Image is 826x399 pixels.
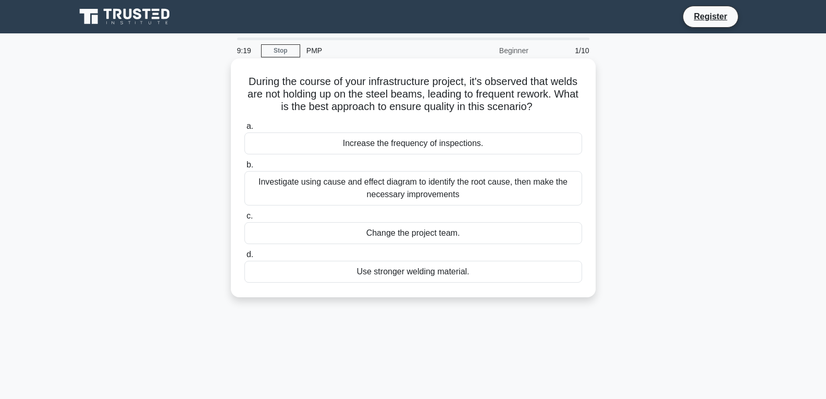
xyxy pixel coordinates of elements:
span: c. [246,211,253,220]
span: d. [246,250,253,259]
span: a. [246,122,253,130]
a: Stop [261,44,300,57]
div: PMP [300,40,443,61]
div: Increase the frequency of inspections. [244,132,582,154]
a: Register [687,10,733,23]
span: b. [246,160,253,169]
div: Use stronger welding material. [244,261,582,283]
div: Change the project team. [244,222,582,244]
div: Investigate using cause and effect diagram to identify the root cause, then make the necessary im... [244,171,582,205]
div: 9:19 [231,40,261,61]
div: 1/10 [535,40,596,61]
h5: During the course of your infrastructure project, it's observed that welds are not holding up on ... [243,75,583,114]
div: Beginner [443,40,535,61]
